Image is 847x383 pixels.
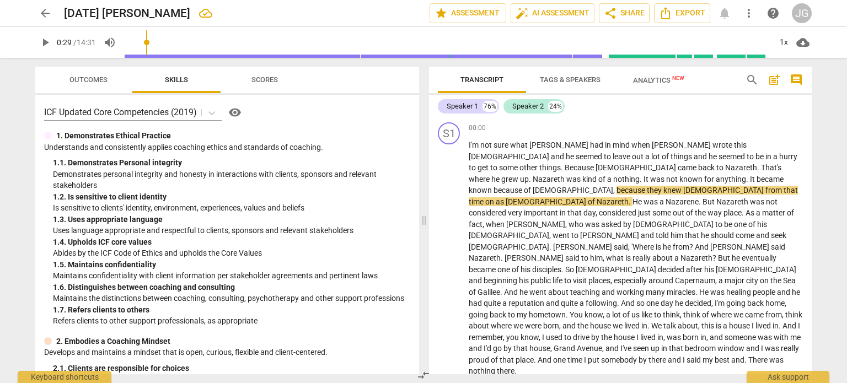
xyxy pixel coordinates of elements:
[683,186,765,195] span: [DEMOGRAPHIC_DATA]
[53,169,410,191] p: Demonstrates personal integrity and honesty in interactions with clients, sponsors and relevant s...
[654,3,710,23] button: Export
[680,253,712,262] span: Nazareth
[712,253,718,262] span: ?
[604,152,613,161] span: to
[508,208,524,217] span: very
[768,73,781,87] span: post_add
[659,7,705,20] span: Export
[613,141,631,149] span: mind
[628,242,631,251] span: ,
[766,7,780,20] span: help
[614,276,648,285] span: especially
[757,175,784,184] span: became
[760,276,770,285] span: on
[644,197,660,206] span: was
[763,3,783,23] a: Help
[561,163,565,172] span: .
[716,197,750,206] span: Nazareth
[469,231,549,240] span: [DEMOGRAPHIC_DATA]
[756,231,771,240] span: and
[625,253,632,262] span: is
[792,288,800,296] span: he
[715,220,724,229] span: to
[694,152,709,161] span: and
[199,7,212,20] div: All changes saved
[540,75,601,84] span: Tags & Speakers
[529,288,548,296] span: went
[685,231,701,240] span: that
[710,242,771,251] span: [PERSON_NAME]
[647,186,663,195] span: they
[469,265,497,274] span: became
[604,7,617,20] span: share
[469,163,478,172] span: to
[640,175,644,184] span: .
[567,208,583,217] span: that
[588,276,610,285] span: places
[599,3,650,23] button: Share
[762,208,787,217] span: matter
[666,197,699,206] span: Nazarene
[53,282,410,293] div: 1. 6. Distinguishes between coaching and consulting
[469,141,480,149] span: I'm
[673,242,689,251] span: from
[524,186,533,195] span: of
[761,163,781,172] span: That's
[614,242,628,251] span: said
[566,175,582,184] span: was
[604,7,645,20] span: Share
[533,175,566,184] span: Nazareth
[549,242,553,251] span: .
[417,369,430,382] span: compare_arrows
[704,265,716,274] span: his
[561,299,580,308] span: quite
[469,208,508,217] span: considered
[53,293,410,304] p: Maintains the distinctions between coaching, consulting, psychotherapy and other support professions
[757,220,767,229] span: his
[469,276,484,285] span: and
[576,152,604,161] span: seemed
[771,231,786,240] span: seek
[770,276,783,285] span: the
[222,104,244,121] a: Help
[519,288,529,296] span: he
[695,208,707,217] span: the
[633,76,684,84] span: Analytics
[641,231,656,240] span: and
[783,276,796,285] span: Sea
[521,265,532,274] span: his
[719,276,725,285] span: a
[553,231,571,240] span: went
[564,276,573,285] span: to
[565,220,569,229] span: ,
[512,101,544,112] div: Speaker 2
[516,7,529,20] span: auto_fix_high
[53,157,410,169] div: 1. 1. Demonstrates Personal integrity
[539,163,561,172] span: things
[719,152,747,161] span: seemed
[724,220,734,229] span: be
[645,152,651,161] span: a
[613,186,617,195] span: ,
[469,288,478,296] span: of
[39,7,52,20] span: arrow_back
[756,208,762,217] span: a
[499,163,519,172] span: some
[53,259,410,271] div: 1. 5. Maintains confidentiality
[606,253,625,262] span: what
[508,299,546,308] span: reputation
[506,220,565,229] span: [PERSON_NAME]
[504,288,519,296] span: And
[784,186,798,195] span: that
[732,253,742,262] span: he
[648,276,675,285] span: around
[686,208,695,217] span: of
[501,253,505,262] span: .
[658,265,686,274] span: decided
[716,265,796,274] span: [DEMOGRAPHIC_DATA]
[100,33,120,52] button: Volume
[746,276,760,285] span: city
[519,276,530,285] span: his
[623,220,633,229] span: by
[757,163,761,172] span: .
